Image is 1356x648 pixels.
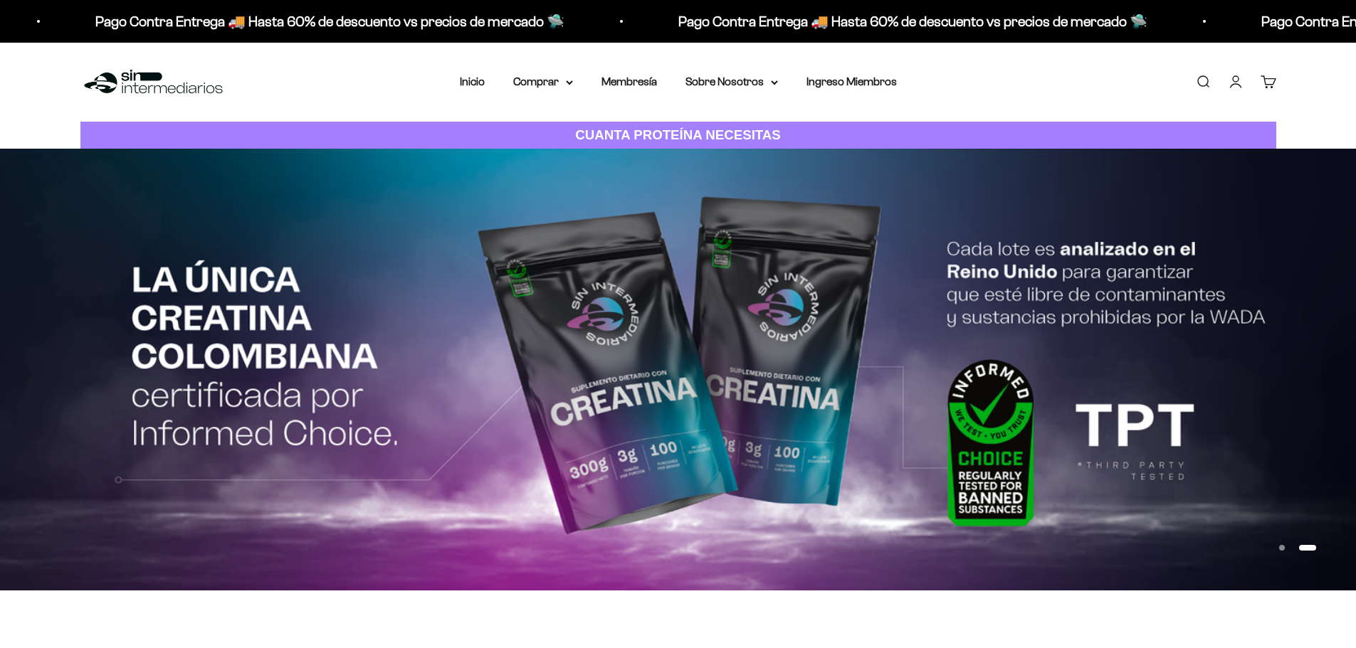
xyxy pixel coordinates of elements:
a: Inicio [460,75,485,87]
a: Membresía [601,75,657,87]
a: Ingreso Miembros [806,75,897,87]
p: Pago Contra Entrega 🚚 Hasta 60% de descuento vs precios de mercado 🛸 [8,10,477,33]
summary: Sobre Nosotros [685,73,778,91]
a: CUANTA PROTEÍNA NECESITAS [80,122,1276,149]
strong: CUANTA PROTEÍNA NECESITAS [575,127,781,142]
p: Pago Contra Entrega 🚚 Hasta 60% de descuento vs precios de mercado 🛸 [591,10,1060,33]
summary: Comprar [513,73,573,91]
